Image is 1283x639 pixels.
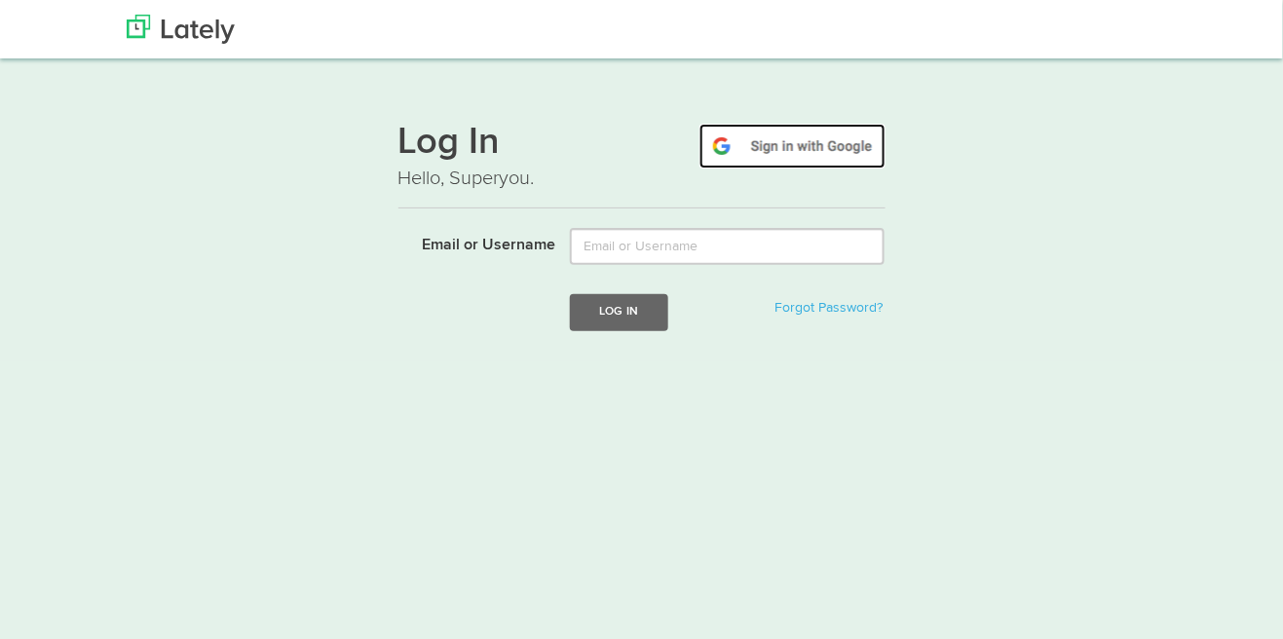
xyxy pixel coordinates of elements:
p: Hello, Superyou. [398,165,886,193]
button: Log In [570,294,667,330]
h1: Log In [398,124,886,165]
a: Forgot Password? [774,301,883,315]
input: Email or Username [570,228,885,265]
img: Lately [127,15,235,44]
label: Email or Username [384,228,556,257]
img: google-signin.png [699,124,886,169]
